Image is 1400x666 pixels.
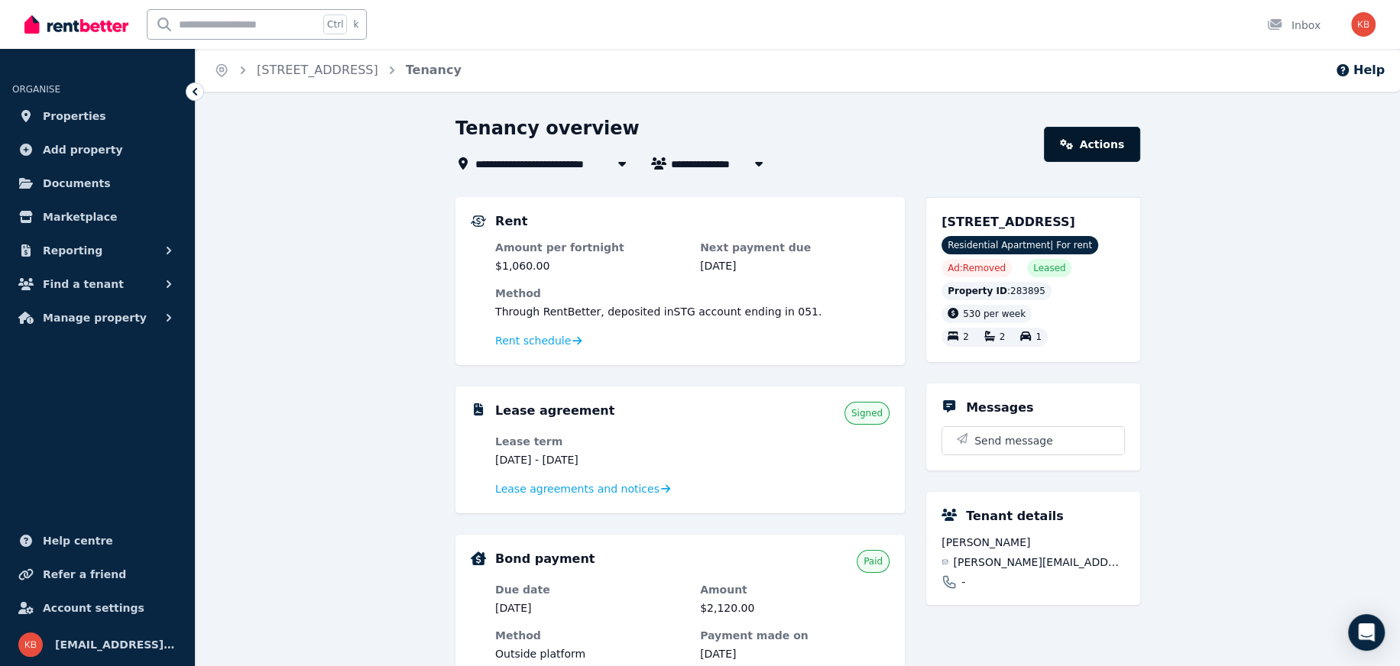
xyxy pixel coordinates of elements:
span: ORGANISE [12,84,60,95]
span: k [353,18,358,31]
h1: Tenancy overview [455,116,640,141]
dd: [DATE] - [DATE] [495,452,685,467]
dt: Method [495,286,890,301]
a: Properties [12,101,183,131]
span: Signed [851,407,883,419]
dd: [DATE] [700,646,890,661]
dd: $2,120.00 [700,600,890,616]
span: Through RentBetter , deposited in STG account ending in 051 . [495,306,822,318]
dt: Payment made on [700,628,890,643]
button: Send message [942,427,1124,454]
span: Ctrl [323,15,347,34]
span: [STREET_ADDRESS] [941,215,1075,229]
dt: Amount [700,582,890,597]
div: Inbox [1267,18,1321,33]
a: Marketplace [12,202,183,232]
img: Bond Details [471,551,486,565]
button: Help [1335,61,1385,79]
span: 1 [1035,332,1042,343]
span: 2 [1000,332,1006,343]
img: RentBetter [24,13,128,36]
button: Find a tenant [12,269,183,299]
span: Properties [43,107,106,125]
dt: Method [495,628,685,643]
span: Send message [974,433,1053,448]
dt: Next payment due [700,240,890,255]
a: Refer a friend [12,559,183,590]
span: Find a tenant [43,275,124,293]
a: Tenancy [406,63,462,77]
dt: Lease term [495,434,685,449]
dd: [DATE] [700,258,890,273]
img: kbeldzinski@outlook.com [18,632,43,657]
span: Ad: Removed [948,262,1006,274]
div: Open Intercom Messenger [1348,614,1385,651]
dd: [DATE] [495,600,685,616]
span: Account settings [43,599,144,617]
span: Property ID [948,285,1007,297]
h5: Messages [966,399,1033,417]
dd: $1,060.00 [495,258,685,273]
h5: Lease agreement [495,402,614,420]
span: [PERSON_NAME] [941,535,1125,550]
a: [STREET_ADDRESS] [257,63,378,77]
a: Account settings [12,593,183,623]
span: [EMAIL_ADDRESS][DOMAIN_NAME] [55,635,177,654]
span: Documents [43,174,111,192]
dd: Outside platform [495,646,685,661]
span: Residential Apartment | For rent [941,236,1098,254]
img: Rental Payments [471,215,486,227]
div: : 283895 [941,282,1052,300]
a: Actions [1044,127,1140,162]
button: Manage property [12,302,183,333]
dt: Amount per fortnight [495,240,685,255]
h5: Rent [495,212,527,231]
a: Lease agreements and notices [495,481,670,496]
span: 2 [963,332,969,343]
span: Manage property [43,309,147,327]
span: Help centre [43,532,113,550]
h5: Tenant details [966,507,1064,525]
a: Documents [12,168,183,199]
span: Add property [43,141,123,159]
span: Paid [864,555,883,567]
dt: Due date [495,582,685,597]
span: Reporting [43,241,102,260]
span: [PERSON_NAME][EMAIL_ADDRESS][PERSON_NAME][DOMAIN_NAME] [953,554,1125,570]
span: Marketplace [43,208,117,226]
a: Rent schedule [495,333,582,348]
span: Leased [1033,262,1065,274]
span: - [961,574,965,590]
span: Refer a friend [43,565,126,584]
a: Add property [12,134,183,165]
a: Help centre [12,525,183,556]
nav: Breadcrumb [196,49,480,92]
span: Lease agreements and notices [495,481,659,496]
img: kbeldzinski@outlook.com [1351,12,1376,37]
button: Reporting [12,235,183,266]
span: Rent schedule [495,333,571,348]
h5: Bond payment [495,550,595,568]
span: 530 per week [963,309,1026,319]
